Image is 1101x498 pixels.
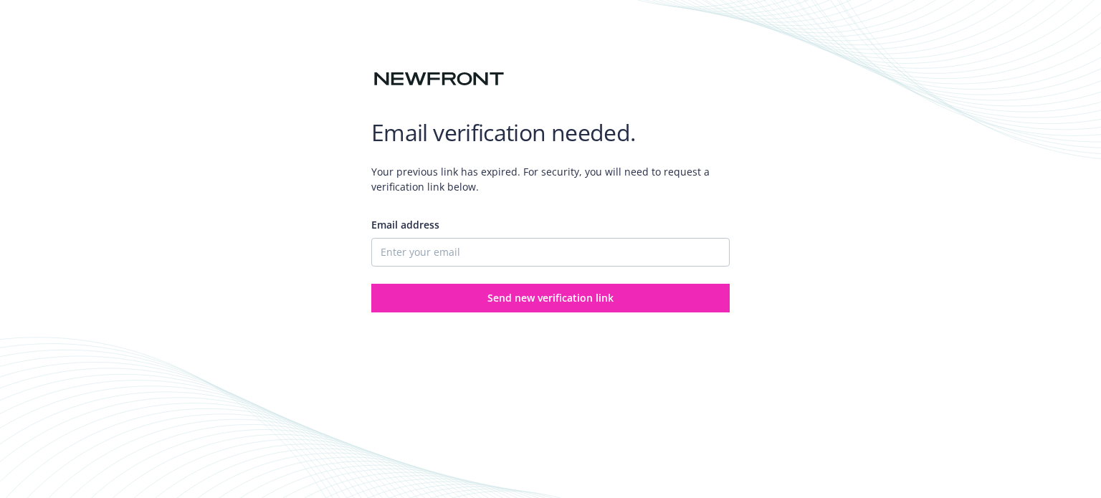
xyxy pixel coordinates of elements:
button: Send new verification link [371,284,730,312]
span: Send new verification link [487,291,614,305]
h1: Email verification needed. [371,118,730,147]
span: Your previous link has expired. For security, you will need to request a verification link below. [371,153,730,206]
img: Newfront logo [371,67,507,92]
span: Email address [371,218,439,231]
input: Enter your email [371,238,730,267]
